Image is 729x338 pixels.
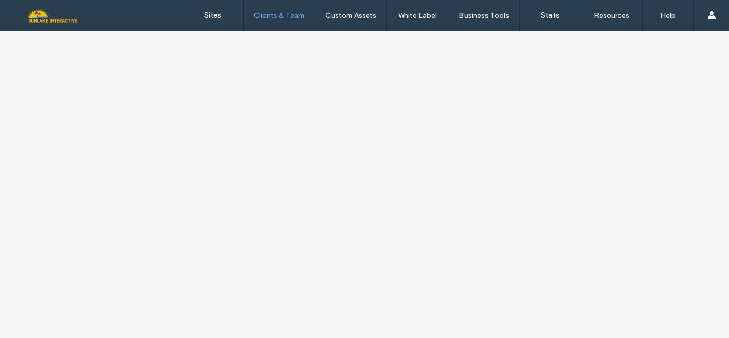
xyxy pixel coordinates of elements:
label: Resources [594,11,629,20]
label: Business Tools [459,11,509,20]
label: Clients & Team [254,11,304,20]
label: Sites [204,11,222,20]
label: Help [660,11,676,20]
label: Stats [541,11,560,20]
label: Custom Assets [325,11,377,20]
label: White Label [398,11,437,20]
